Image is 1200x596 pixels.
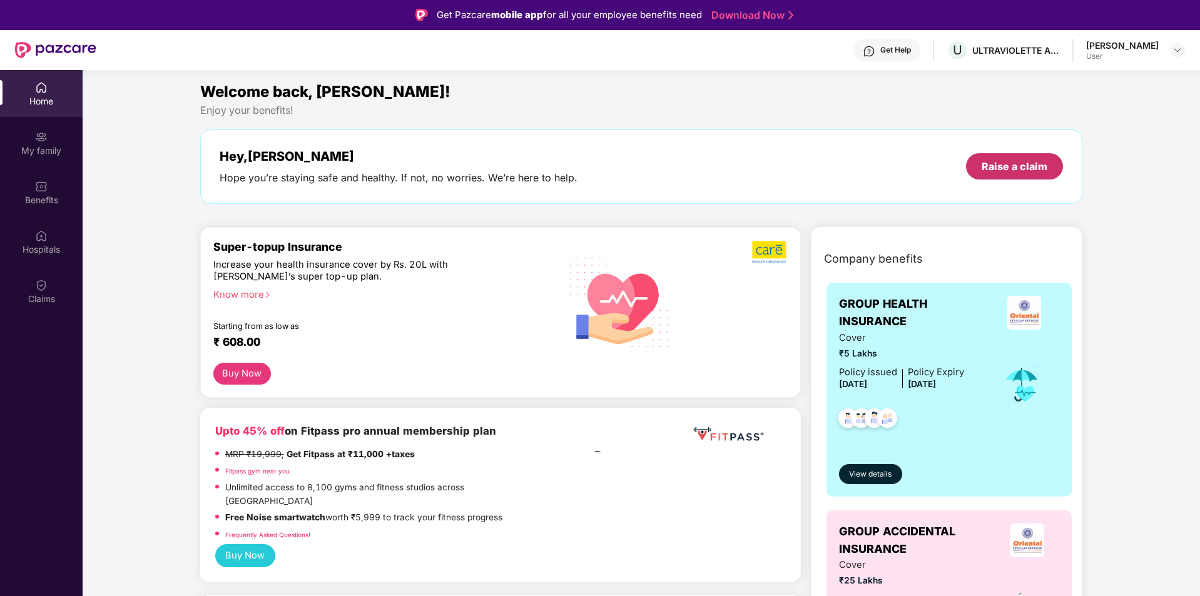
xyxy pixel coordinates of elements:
b: Upto 45% off [215,425,285,437]
img: svg+xml;base64,PHN2ZyB4bWxucz0iaHR0cDovL3d3dy53My5vcmcvMjAwMC9zdmciIHdpZHRoPSI0OC45NDMiIGhlaWdodD... [872,405,903,435]
div: Starting from as low as [213,321,496,330]
span: Company benefits [824,250,923,268]
img: svg+xml;base64,PHN2ZyB4bWxucz0iaHR0cDovL3d3dy53My5vcmcvMjAwMC9zdmciIHdpZHRoPSI0OC45MTUiIGhlaWdodD... [846,405,877,435]
img: Stroke [788,9,793,22]
img: insurerLogo [1010,523,1044,557]
div: Policy issued [839,365,897,380]
div: Get Help [880,45,911,55]
div: Increase your health insurance cover by Rs. 20L with [PERSON_NAME]’s super top-up plan. [213,259,494,283]
img: svg+xml;base64,PHN2ZyB3aWR0aD0iMjAiIGhlaWdodD0iMjAiIHZpZXdCb3g9IjAgMCAyMCAyMCIgZmlsbD0ibm9uZSIgeG... [35,131,48,143]
a: Download Now [711,9,790,22]
div: Raise a claim [982,159,1047,173]
div: ₹ 608.00 [213,335,536,350]
button: Buy Now [213,363,271,385]
img: svg+xml;base64,PHN2ZyBpZD0iQmVuZWZpdHMiIHhtbG5zPSJodHRwOi8vd3d3LnczLm9yZy8yMDAwL3N2ZyIgd2lkdGg9Ij... [35,180,48,193]
img: svg+xml;base64,PHN2ZyBpZD0iSG9tZSIgeG1sbnM9Imh0dHA6Ly93d3cudzMub3JnLzIwMDAvc3ZnIiB3aWR0aD0iMjAiIG... [35,81,48,94]
img: Logo [415,9,428,21]
strong: mobile app [491,9,543,21]
span: Cover [839,558,964,572]
div: Policy Expiry [908,365,964,380]
strong: Get Fitpass at ₹11,000 +taxes [287,449,415,459]
span: Cover [839,331,964,345]
div: User [1086,51,1159,61]
a: Frequently Asked Questions! [225,531,310,538]
div: Enjoy your benefits! [200,104,1083,117]
div: ULTRAVIOLETTE AUTOMOTIVE PRIVATE LIMITED [972,44,1060,56]
img: New Pazcare Logo [15,42,96,58]
span: [DATE] [839,379,867,389]
img: svg+xml;base64,PHN2ZyB4bWxucz0iaHR0cDovL3d3dy53My5vcmcvMjAwMC9zdmciIHdpZHRoPSI0OC45NDMiIGhlaWdodD... [833,405,863,435]
div: Super-topup Insurance [213,240,549,253]
div: Know more [213,289,541,298]
img: svg+xml;base64,PHN2ZyB4bWxucz0iaHR0cDovL3d3dy53My5vcmcvMjAwMC9zdmciIHhtbG5zOnhsaW5rPSJodHRwOi8vd3... [560,241,679,362]
span: [DATE] [908,379,936,389]
span: U [953,43,962,58]
div: Hope you’re staying safe and healthy. If not, no worries. We’re here to help. [220,171,577,184]
strong: Free Noise smartwatch [225,512,325,522]
span: ₹5 Lakhs [839,347,964,361]
img: svg+xml;base64,PHN2ZyB4bWxucz0iaHR0cDovL3d3dy53My5vcmcvMjAwMC9zdmciIHdpZHRoPSI0OC45NDMiIGhlaWdodD... [859,405,890,435]
img: svg+xml;base64,PHN2ZyBpZD0iSG9zcGl0YWxzIiB4bWxucz0iaHR0cDovL3d3dy53My5vcmcvMjAwMC9zdmciIHdpZHRoPS... [35,230,48,242]
img: svg+xml;base64,PHN2ZyBpZD0iSGVscC0zMngzMiIgeG1sbnM9Imh0dHA6Ly93d3cudzMub3JnLzIwMDAvc3ZnIiB3aWR0aD... [863,45,875,58]
span: View details [849,468,892,480]
span: right [264,291,271,298]
a: Fitpass gym near you [225,467,290,475]
span: GROUP HEALTH INSURANCE [839,295,989,331]
span: Welcome back, [PERSON_NAME]! [200,83,450,101]
img: fppp.png [691,423,766,446]
button: View details [839,464,902,484]
img: svg+xml;base64,PHN2ZyBpZD0iRHJvcGRvd24tMzJ4MzIiIHhtbG5zPSJodHRwOi8vd3d3LnczLm9yZy8yMDAwL3N2ZyIgd2... [1172,45,1182,55]
b: on Fitpass pro annual membership plan [215,425,496,437]
del: MRP ₹19,999, [225,449,284,459]
div: Get Pazcare for all your employee benefits need [437,8,702,23]
span: GROUP ACCIDENTAL INSURANCE [839,523,995,558]
img: b5dec4f62d2307b9de63beb79f102df3.png [752,240,788,264]
p: Unlimited access to 8,100 gyms and fitness studios across [GEOGRAPHIC_DATA] [225,481,548,508]
div: Hey, [PERSON_NAME] [220,149,577,164]
img: icon [1002,364,1042,405]
p: worth ₹5,999 to track your fitness progress [225,511,502,525]
div: [PERSON_NAME] [1086,39,1159,51]
img: insurerLogo [1007,296,1041,330]
button: Buy Now [215,544,275,567]
span: ₹25 Lakhs [839,574,964,588]
img: svg+xml;base64,PHN2ZyBpZD0iQ2xhaW0iIHhtbG5zPSJodHRwOi8vd3d3LnczLm9yZy8yMDAwL3N2ZyIgd2lkdGg9IjIwIi... [35,279,48,291]
img: fpp.png [548,448,636,535]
